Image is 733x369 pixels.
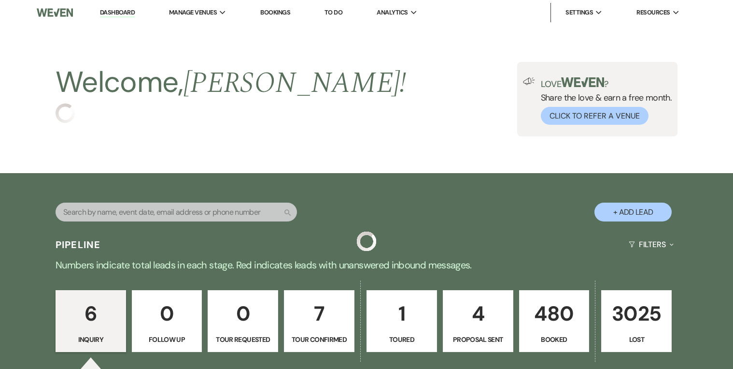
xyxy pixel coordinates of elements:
[324,8,342,16] a: To Do
[56,62,407,103] h2: Welcome,
[169,8,217,17] span: Manage Venues
[561,77,604,87] img: weven-logo-green.svg
[594,203,672,221] button: + Add Lead
[373,297,431,330] p: 1
[525,297,583,330] p: 480
[525,334,583,345] p: Booked
[565,8,593,17] span: Settings
[535,77,672,125] div: Share the love & earn a free month.
[290,334,348,345] p: Tour Confirmed
[366,290,437,352] a: 1Toured
[373,334,431,345] p: Toured
[183,61,407,105] span: [PERSON_NAME] !
[56,238,101,251] h3: Pipeline
[56,203,297,221] input: Search by name, event date, email address or phone number
[56,103,75,123] img: loading spinner
[541,107,648,125] button: Click to Refer a Venue
[601,290,672,352] a: 3025Lost
[607,297,665,330] p: 3025
[62,297,120,330] p: 6
[62,334,120,345] p: Inquiry
[449,297,507,330] p: 4
[138,334,196,345] p: Follow Up
[37,2,73,23] img: Weven Logo
[519,290,590,352] a: 480Booked
[443,290,513,352] a: 4Proposal Sent
[138,297,196,330] p: 0
[636,8,670,17] span: Resources
[56,290,126,352] a: 6Inquiry
[284,290,354,352] a: 7Tour Confirmed
[449,334,507,345] p: Proposal Sent
[607,334,665,345] p: Lost
[100,8,135,17] a: Dashboard
[541,77,672,89] p: Love ?
[625,232,677,257] button: Filters
[132,290,202,352] a: 0Follow Up
[377,8,408,17] span: Analytics
[357,232,376,251] img: loading spinner
[214,297,272,330] p: 0
[260,8,290,16] a: Bookings
[19,257,714,273] p: Numbers indicate total leads in each stage. Red indicates leads with unanswered inbound messages.
[290,297,348,330] p: 7
[208,290,278,352] a: 0Tour Requested
[523,77,535,85] img: loud-speaker-illustration.svg
[214,334,272,345] p: Tour Requested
